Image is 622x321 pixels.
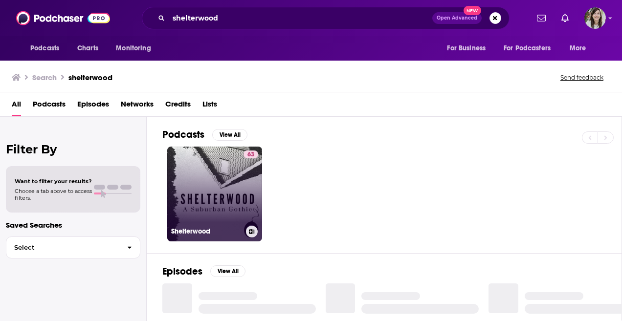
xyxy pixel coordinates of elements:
span: Podcasts [30,42,59,55]
span: More [570,42,586,55]
button: open menu [23,39,72,58]
button: Show profile menu [584,7,606,29]
p: Saved Searches [6,220,140,230]
a: All [12,96,21,116]
h3: Shelterwood [171,227,242,235]
h3: Search [32,73,57,82]
a: Credits [165,96,191,116]
a: 63 [244,150,258,158]
a: Show notifications dropdown [533,10,550,26]
h2: Episodes [162,265,202,278]
a: Charts [71,39,104,58]
div: Search podcasts, credits, & more... [142,7,510,29]
button: open menu [440,39,498,58]
a: 63Shelterwood [167,147,262,241]
button: open menu [563,39,599,58]
button: Open AdvancedNew [432,12,482,24]
button: open menu [497,39,565,58]
button: View All [210,265,245,277]
a: Podcasts [33,96,66,116]
a: Lists [202,96,217,116]
span: New [464,6,481,15]
span: 63 [247,150,254,160]
span: Open Advanced [437,16,477,21]
span: Monitoring [116,42,151,55]
button: Send feedback [557,73,606,82]
a: Show notifications dropdown [557,10,573,26]
img: Podchaser - Follow, Share and Rate Podcasts [16,9,110,27]
button: open menu [109,39,163,58]
span: Want to filter your results? [15,178,92,185]
button: Select [6,236,140,258]
h2: Podcasts [162,128,204,141]
span: Choose a tab above to access filters. [15,188,92,201]
h2: Filter By [6,142,140,156]
a: PodcastsView All [162,128,247,141]
img: User Profile [584,7,606,29]
a: Episodes [77,96,109,116]
span: Select [6,244,119,251]
h3: shelterwood [68,73,112,82]
a: EpisodesView All [162,265,245,278]
span: Charts [77,42,98,55]
a: Networks [121,96,154,116]
button: View All [212,129,247,141]
span: Logged in as devinandrade [584,7,606,29]
input: Search podcasts, credits, & more... [169,10,432,26]
span: For Business [447,42,486,55]
span: For Podcasters [504,42,551,55]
